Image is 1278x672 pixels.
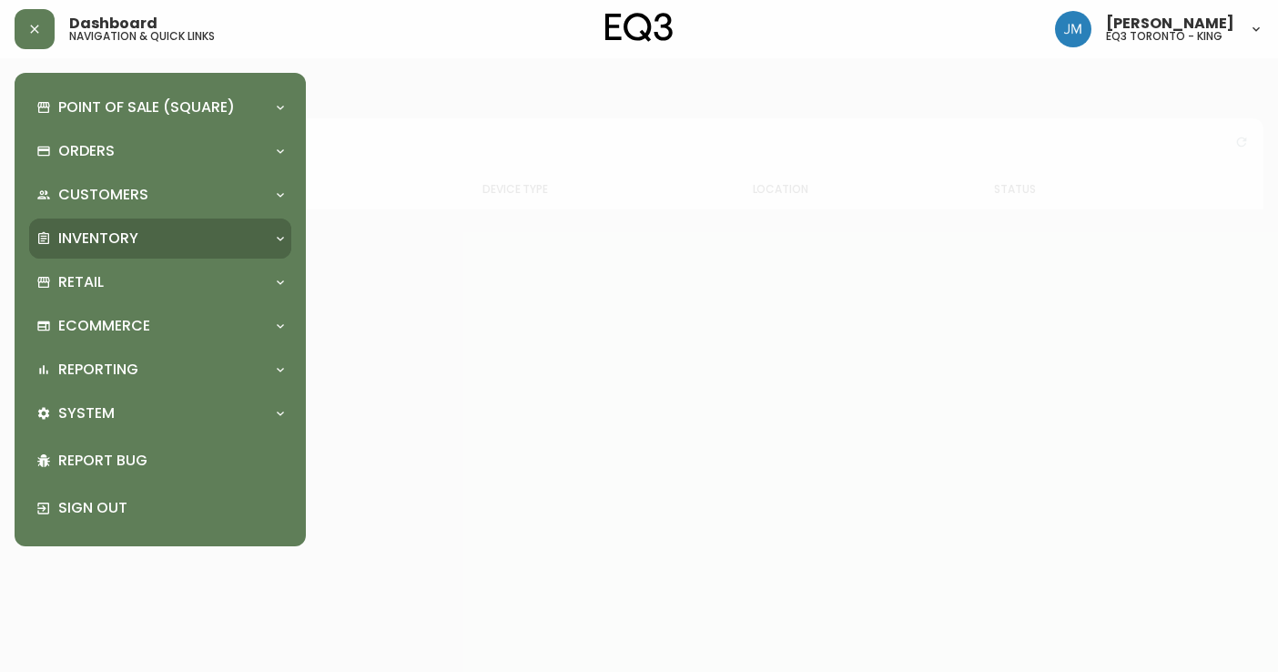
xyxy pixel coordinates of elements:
p: Orders [58,141,115,161]
p: Customers [58,185,148,205]
span: Dashboard [69,16,157,31]
div: Inventory [29,219,291,259]
h5: navigation & quick links [69,31,215,42]
p: Sign Out [58,498,284,518]
div: Retail [29,262,291,302]
img: logo [605,13,673,42]
p: Reporting [58,360,138,380]
p: Inventory [58,229,138,249]
p: Retail [58,272,104,292]
img: b88646003a19a9f750de19192e969c24 [1055,11,1091,47]
p: Point of Sale (Square) [58,97,235,117]
div: Reporting [29,350,291,390]
div: Ecommerce [29,306,291,346]
div: Report Bug [29,437,291,484]
p: Report Bug [58,451,284,471]
h5: eq3 toronto - king [1106,31,1222,42]
div: Sign Out [29,484,291,532]
div: Customers [29,175,291,215]
p: System [58,403,115,423]
div: Point of Sale (Square) [29,87,291,127]
div: Orders [29,131,291,171]
div: System [29,393,291,433]
span: [PERSON_NAME] [1106,16,1234,31]
p: Ecommerce [58,316,150,336]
